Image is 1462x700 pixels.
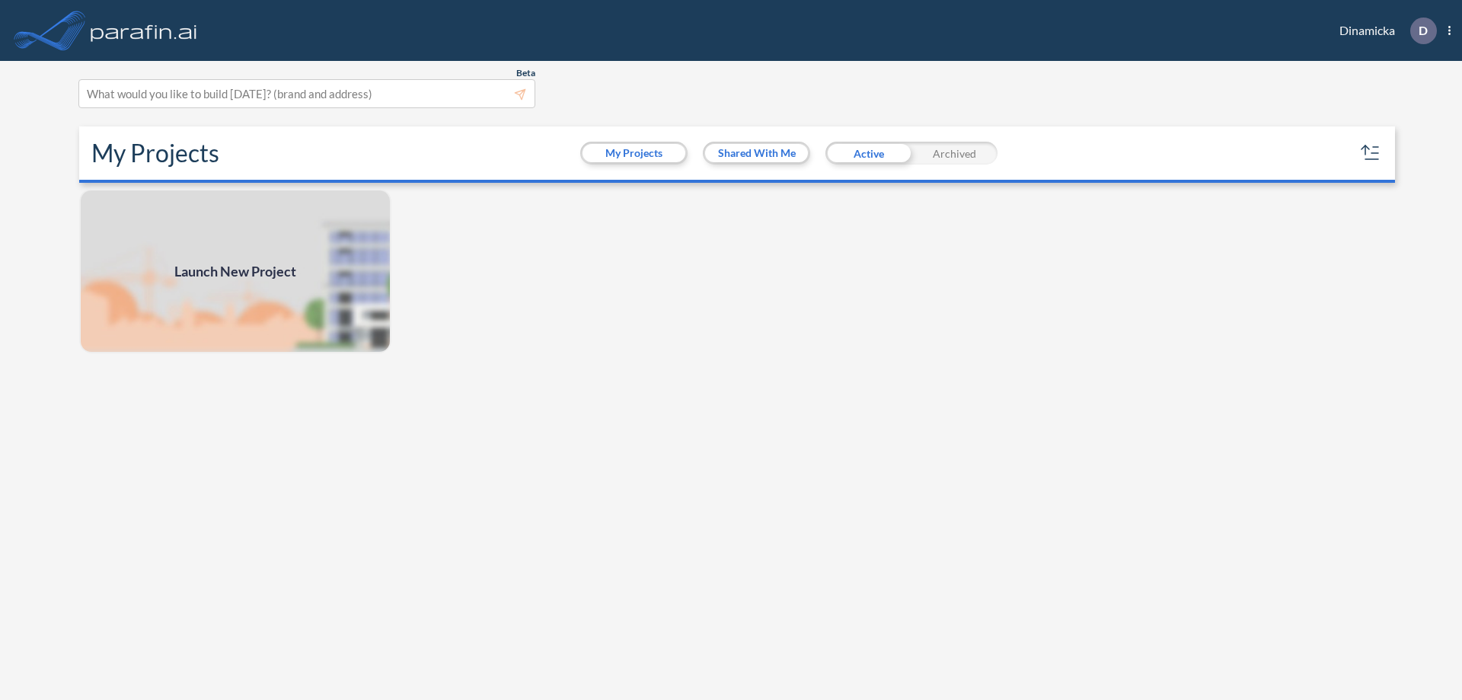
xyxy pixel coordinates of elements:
[516,67,535,79] span: Beta
[79,189,391,353] img: add
[1358,141,1383,165] button: sort
[825,142,911,165] div: Active
[91,139,219,168] h2: My Projects
[911,142,998,165] div: Archived
[174,261,296,282] span: Launch New Project
[79,189,391,353] a: Launch New Project
[1419,24,1428,37] p: D
[705,144,808,162] button: Shared With Me
[88,15,200,46] img: logo
[583,144,685,162] button: My Projects
[1317,18,1451,44] div: Dinamicka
